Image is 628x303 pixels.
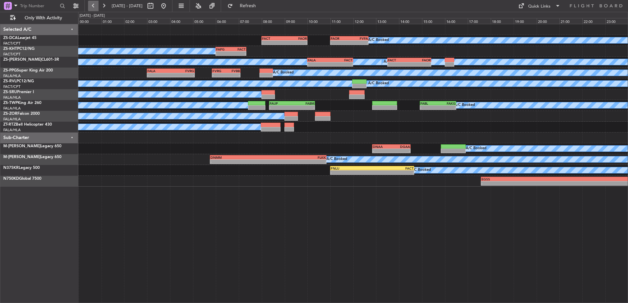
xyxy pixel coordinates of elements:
div: - [438,106,456,110]
div: - [268,160,325,164]
div: - [420,106,438,110]
span: ZT-RTZ [3,123,16,127]
div: Quick Links [528,3,550,10]
div: FVRG [213,69,226,73]
div: FALA [308,58,330,62]
button: Quick Links [515,1,564,11]
a: N750KDGlobal 7500 [3,177,41,181]
div: FACT [262,36,284,40]
div: 08:00 [262,18,285,24]
a: ZS-DCALearjet 45 [3,36,36,40]
div: 21:00 [559,18,582,24]
a: ZS-PPGSuper King Air 200 [3,69,53,72]
div: FVFA [349,36,368,40]
div: - [270,106,292,110]
a: M-[PERSON_NAME]Legacy 650 [3,144,61,148]
div: - [231,51,246,55]
div: EGSS [482,177,616,181]
span: ZS-TWP [3,101,18,105]
div: A/C Booked [384,57,404,67]
div: 17:00 [468,18,491,24]
div: FVRG [171,69,194,73]
div: - [308,62,330,66]
div: - [409,62,431,66]
div: - [211,160,268,164]
a: FALA/HLA [3,73,21,78]
div: DNAA [373,145,391,149]
div: FACT [231,47,246,51]
div: FAOR [331,36,349,40]
a: ZS-ZORFalcon 2000 [3,112,40,116]
div: - [391,149,410,153]
div: A/C Booked [410,165,431,175]
div: - [213,73,226,77]
div: A/C Booked [454,100,475,110]
div: - [482,181,616,185]
div: 05:00 [193,18,216,24]
span: N750KD [3,177,19,181]
a: FALA/HLA [3,106,21,111]
div: - [262,41,284,45]
div: 07:00 [239,18,262,24]
div: - [331,171,372,174]
div: 14:00 [399,18,422,24]
span: ZS-DCA [3,36,18,40]
span: M-[PERSON_NAME] [3,144,40,148]
span: ZS-RVL [3,79,16,83]
div: 02:00 [124,18,147,24]
span: ZS-KHT [3,47,17,51]
a: ZS-[PERSON_NAME]CL601-3R [3,58,59,62]
div: FVBB [226,69,240,73]
a: FACT/CPT [3,52,20,57]
div: 10:00 [307,18,330,24]
div: FACT [388,58,409,62]
div: - [292,106,314,110]
span: N375KR [3,166,19,170]
span: [DATE] - [DATE] [112,3,143,9]
div: 22:00 [582,18,605,24]
span: ZS-ZOR [3,112,17,116]
div: 12:00 [353,18,376,24]
div: - [284,41,307,45]
a: ZS-KHTPC12/NG [3,47,34,51]
a: M-[PERSON_NAME]Legacy 650 [3,155,61,159]
a: FACT/CPT [3,41,20,46]
a: FACT/CPT [3,84,20,89]
div: 04:00 [170,18,193,24]
div: A/C Booked [326,154,347,164]
div: 06:00 [216,18,239,24]
a: FALA/HLA [3,117,21,122]
div: - [372,171,414,174]
a: ZS-RVLPC12/NG [3,79,34,83]
div: - [226,73,240,77]
span: ZS-[PERSON_NAME] [3,58,41,62]
span: Only With Activity [17,16,69,20]
div: 00:00 [78,18,101,24]
div: DGAA [391,145,410,149]
a: N375KRLegacy 500 [3,166,40,170]
div: FACT [372,166,414,170]
span: ZS-PPG [3,69,17,72]
div: - [349,41,368,45]
div: 13:00 [376,18,399,24]
div: 16:00 [445,18,468,24]
div: FNLU [331,166,372,170]
div: 09:00 [285,18,308,24]
div: - [331,41,349,45]
span: Refresh [234,4,262,8]
a: ZS-TWPKing Air 260 [3,101,41,105]
div: 19:00 [514,18,537,24]
div: FAOR [284,36,307,40]
div: - [373,149,391,153]
div: A/C Booked [273,68,294,78]
div: FAPG [216,47,231,51]
div: 18:00 [491,18,514,24]
div: FAOR [409,58,431,62]
button: Refresh [224,1,264,11]
a: FALA/HLA [3,128,21,132]
div: FABL [420,101,438,105]
div: 20:00 [537,18,560,24]
div: A/C Booked [466,144,486,153]
div: - [388,62,409,66]
div: DNMM [211,155,268,159]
